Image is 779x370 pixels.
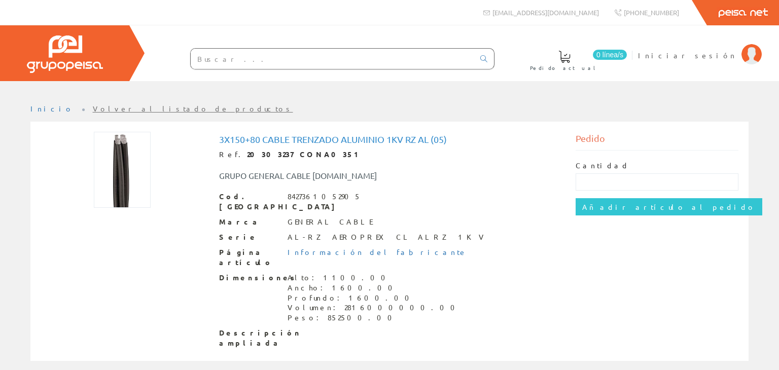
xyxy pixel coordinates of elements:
a: Inicio [30,104,74,113]
span: Dimensiones [219,273,280,283]
div: Ref. [219,150,560,160]
div: AL-RZ AEROPREX CL ALRZ 1KV [288,232,487,242]
span: Descripción ampliada [219,328,280,348]
div: Ancho: 1600.00 [288,283,461,293]
span: Página artículo [219,247,280,268]
span: [PHONE_NUMBER] [624,8,679,17]
span: 0 línea/s [593,50,627,60]
h1: 3x150+80 Cable Trenzado Aluminio 1kv Rz Al (05) [219,134,560,144]
span: Pedido actual [530,63,599,73]
span: Iniciar sesión [638,50,736,60]
div: Profundo: 1600.00 [288,293,461,303]
div: 8427361052905 [288,192,361,202]
input: Buscar ... [191,49,474,69]
div: Volumen: 2816000000.00 [288,303,461,313]
div: Peso: 852500.00 [288,313,461,323]
img: Grupo Peisa [27,35,103,73]
a: Iniciar sesión [638,42,762,52]
div: GENERAL CABLE [288,217,372,227]
a: Información del fabricante [288,247,467,256]
label: Cantidad [576,161,629,171]
div: GRUPO GENERAL CABLE [DOMAIN_NAME] [211,170,419,181]
div: Pedido [576,132,739,151]
span: Serie [219,232,280,242]
input: Añadir artículo al pedido [576,198,762,215]
div: Alto: 1100.00 [288,273,461,283]
a: Volver al listado de productos [93,104,293,113]
span: [EMAIL_ADDRESS][DOMAIN_NAME] [492,8,599,17]
span: Marca [219,217,280,227]
strong: 20303237 CONA0351 [247,150,363,159]
span: Cod. [GEOGRAPHIC_DATA] [219,192,280,212]
img: Foto artículo 3x150+80 Cable Trenzado Aluminio 1kv Rz Al (05) (112.5x150) [94,132,151,208]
